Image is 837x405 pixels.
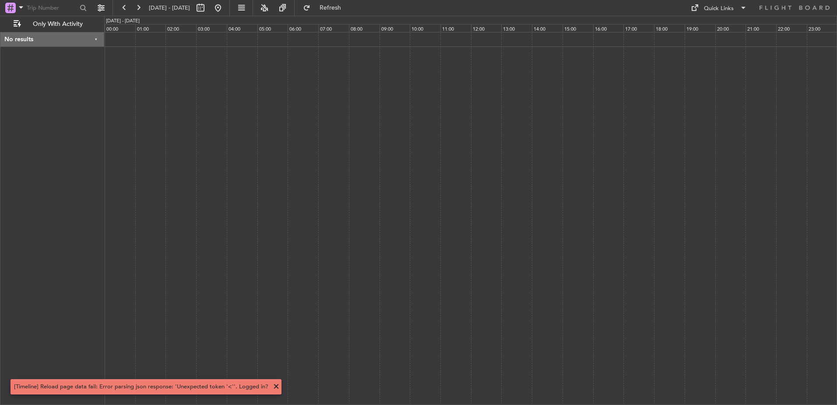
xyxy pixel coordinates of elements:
[149,4,190,12] span: [DATE] - [DATE]
[776,24,807,32] div: 22:00
[715,24,746,32] div: 20:00
[471,24,502,32] div: 12:00
[593,24,624,32] div: 16:00
[685,24,715,32] div: 19:00
[257,24,288,32] div: 05:00
[532,24,563,32] div: 14:00
[165,24,196,32] div: 02:00
[318,24,349,32] div: 07:00
[312,5,349,11] span: Refresh
[746,24,776,32] div: 21:00
[106,18,140,25] div: [DATE] - [DATE]
[440,24,471,32] div: 11:00
[380,24,410,32] div: 09:00
[704,4,734,13] div: Quick Links
[196,24,227,32] div: 03:00
[563,24,593,32] div: 15:00
[10,17,95,31] button: Only With Activity
[135,24,166,32] div: 01:00
[686,1,751,15] button: Quick Links
[349,24,380,32] div: 08:00
[623,24,654,32] div: 17:00
[227,24,257,32] div: 04:00
[105,24,135,32] div: 00:00
[410,24,440,32] div: 10:00
[27,1,77,14] input: Trip Number
[23,21,92,27] span: Only With Activity
[288,24,318,32] div: 06:00
[299,1,352,15] button: Refresh
[654,24,685,32] div: 18:00
[501,24,532,32] div: 13:00
[14,383,268,391] div: [Timeline] Reload page data fail: Error parsing json response: 'Unexpected token '<''. Logged in?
